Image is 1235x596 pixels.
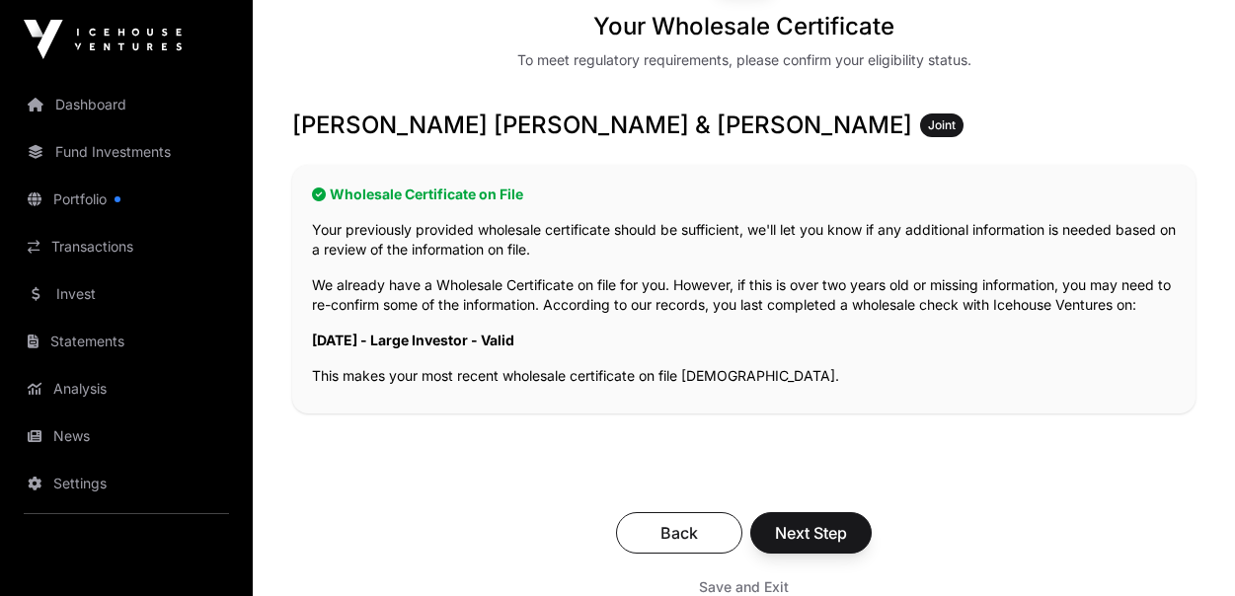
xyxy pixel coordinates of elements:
img: Icehouse Ventures Logo [24,20,182,59]
h1: Your Wholesale Certificate [593,11,894,42]
p: We already have a Wholesale Certificate on file for you. However, if this is over two years old o... [312,275,1176,315]
a: Transactions [16,225,237,268]
span: Back [641,521,718,545]
a: Fund Investments [16,130,237,174]
div: To meet regulatory requirements, please confirm your eligibility status. [517,50,971,70]
button: Back [616,512,742,554]
p: This makes your most recent wholesale certificate on file [DEMOGRAPHIC_DATA]. [312,366,1176,386]
h2: Wholesale Certificate on File [312,185,1176,204]
p: [DATE] - Large Investor - Valid [312,331,1176,350]
iframe: Chat Widget [1136,501,1235,596]
p: Your previously provided wholesale certificate should be sufficient, we'll let you know if any ad... [312,220,1176,260]
h3: [PERSON_NAME] [PERSON_NAME] & [PERSON_NAME] [292,110,1196,141]
a: Analysis [16,367,237,410]
span: Next Step [775,521,847,545]
span: Joint [928,117,956,133]
button: Next Step [750,512,872,554]
a: Portfolio [16,178,237,221]
a: News [16,414,237,458]
a: Statements [16,320,237,363]
a: Dashboard [16,83,237,126]
a: Settings [16,462,237,505]
a: Invest [16,272,237,316]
